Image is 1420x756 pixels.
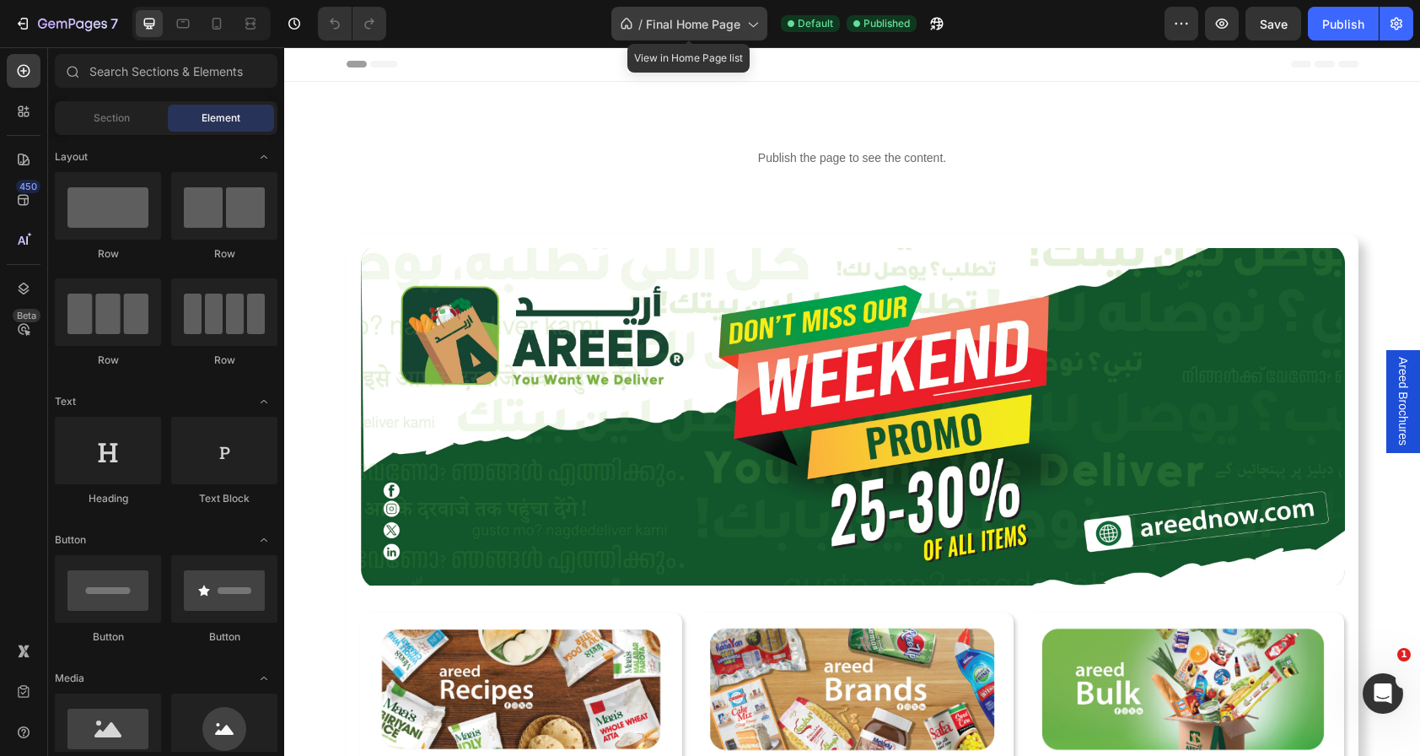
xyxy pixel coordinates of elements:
div: Beta [13,309,40,322]
span: Button [55,532,86,548]
span: Toggle open [250,526,277,553]
input: Search Sections & Elements [55,54,277,88]
button: Save [1245,7,1301,40]
div: Heading [55,491,161,506]
div: Row [55,353,161,368]
span: Layout [55,149,88,165]
span: Areed Brochures [1111,310,1127,398]
div: Row [171,246,277,262]
p: 7 [110,13,118,34]
img: gempages_528694895989228566-e6638424-a26e-4fd5-9940-d410f0985cb3.jpg [89,579,385,705]
div: Publish [1322,15,1364,33]
div: 450 [16,180,40,193]
button: Publish [1308,7,1379,40]
div: Row [171,353,277,368]
img: gempages_528694895989228566-2c0a7b38-0bfd-4a97-9842-449c67dd9877.jpg [420,579,716,705]
span: Element [202,111,240,126]
div: Undo/Redo [318,7,386,40]
span: Toggle open [250,665,277,692]
span: Default [798,16,833,31]
span: Final Home Page [646,15,740,33]
div: Button [171,629,277,645]
iframe: Design area [284,47,1420,756]
span: Toggle open [250,143,277,170]
img: gempages_528694895989228566-4b0b02f7-4c3f-4e66-9e1d-55d8a20aa453.jpg [751,579,1047,705]
span: Published [863,16,910,31]
span: Save [1260,17,1288,31]
span: / [638,15,643,33]
iframe: Intercom live chat [1363,673,1403,714]
span: Media [55,671,84,686]
img: gempages_528694895989228566-85ada6bb-e35e-4963-9d6b-597cbd710a3f.jpg [76,201,1061,538]
div: Button [55,629,161,645]
button: 7 [7,7,126,40]
div: Text Block [171,491,277,506]
span: Section [94,111,130,126]
div: Row [55,246,161,262]
span: 1 [1397,648,1411,661]
span: Text [55,394,76,409]
span: Toggle open [250,388,277,415]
